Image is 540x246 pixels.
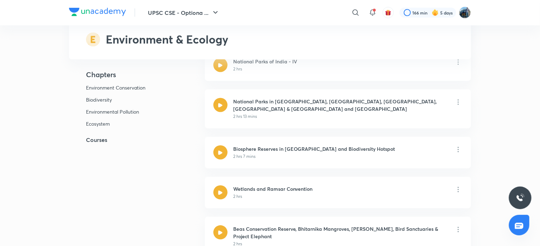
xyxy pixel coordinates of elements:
h4: Chapters [69,71,182,79]
h5: Courses [69,136,182,144]
p: 2 hrs [233,194,242,200]
p: Ecosystem [86,121,155,127]
img: I A S babu [459,7,471,19]
img: streak [432,9,439,16]
h6: Wetlands and Ramsar Convention [233,185,313,193]
img: avatar [385,10,391,16]
p: Biodiversity [86,97,155,103]
img: Company Logo [69,8,126,16]
h6: National Parks of India - IV [233,58,297,65]
p: Environmental Pollution [86,109,155,115]
p: 2 hrs [233,66,242,73]
img: syllabus-subject-icon [86,33,100,47]
h6: National Parks in [GEOGRAPHIC_DATA], [GEOGRAPHIC_DATA], [GEOGRAPHIC_DATA], [GEOGRAPHIC_DATA] & [G... [233,98,448,113]
p: Environment Conservation [86,85,155,91]
h6: Beas Conservation Reserve, Bhitarnika Mangroves, [PERSON_NAME], Bird Sanctuaries & Project Elephant [233,225,448,240]
button: avatar [383,7,394,18]
p: 2 hrs 7 mins [233,154,255,160]
p: 2 hrs 13 mins [233,114,257,120]
a: Company Logo [69,8,126,18]
h6: Biosphere Reserves in [GEOGRAPHIC_DATA] and Biodiversity Hotspot [233,145,395,153]
button: UPSC CSE - Optiona ... [144,6,224,20]
img: ttu [516,194,524,202]
h2: Environment & Ecology [106,31,228,48]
